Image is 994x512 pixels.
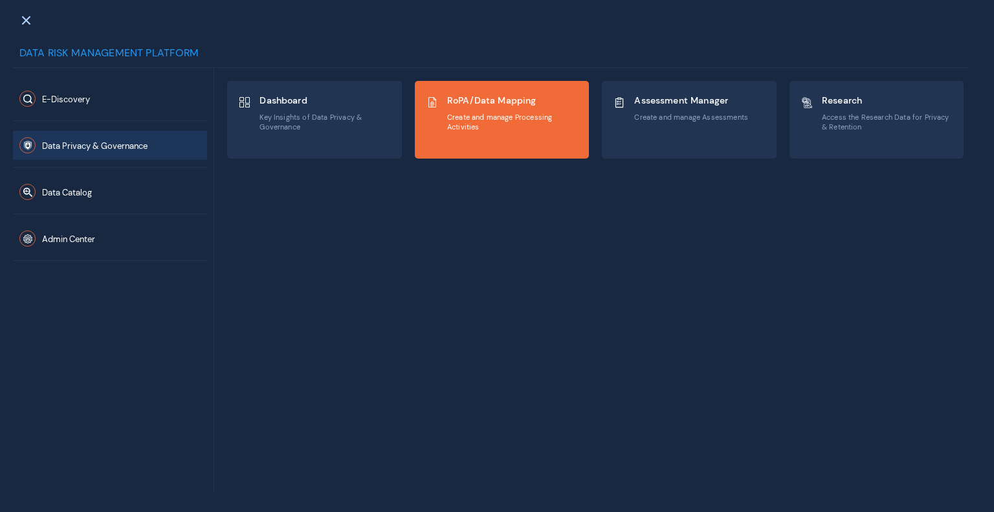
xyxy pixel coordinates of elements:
span: Create and manage Processing Activities [447,113,579,131]
button: E-Discovery [13,84,207,113]
span: Access the Research Data for Privacy & Retention [822,113,953,131]
span: Admin Center [42,234,95,245]
button: Data Privacy & Governance [13,131,207,160]
span: E-Discovery [42,94,90,105]
span: Create and manage Assessments [634,113,748,122]
div: Data Risk Management Platform [13,45,968,68]
button: Data Catalog [13,177,207,206]
button: Admin Center [13,224,207,253]
span: Key Insights of Data Privacy & Governance [260,113,391,131]
span: Research [822,95,953,106]
span: Assessment Manager [634,95,748,106]
span: Data Privacy & Governance [42,140,148,151]
span: Data Catalog [42,187,92,198]
span: Dashboard [260,95,391,106]
span: RoPA/Data Mapping [447,95,579,106]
